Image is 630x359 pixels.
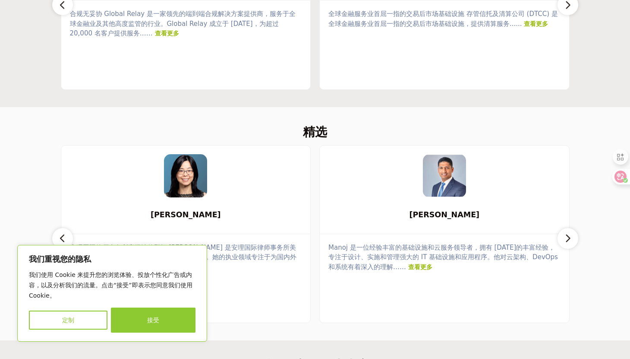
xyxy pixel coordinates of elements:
[147,317,159,324] font: 接受
[74,203,298,226] b: 希拉里·宋熙·徐
[320,203,569,226] a: [PERSON_NAME]
[328,10,558,28] font: 全球金融服务业首屈一指的交易后市场基础设施 存管信托及清算公司 (DTCC) 是全球金融服务业首屈一指的交易后市场基础设施，提供清算服务
[423,154,466,197] img: 马诺杰·谢蒂
[29,271,192,299] font: 我们使用 Cookie 来提升您的浏览体验、投放个性化广告或内容，以及分析我们的流量。点击“接受”即表示您同意我们使用 Cookie。
[393,263,406,271] font: ……
[140,29,153,37] font: ……
[111,308,195,333] button: 接受
[62,317,74,324] font: 定制
[29,311,107,330] button: 定制
[70,10,296,37] font: 合规无妥协 Global Relay 是一家领先的端到端合规解决方案提供商，服务于全球金融业及其他高度监管的行业。Global Relay 成立于 [DATE]，为超过 20,000 名客户提供服务
[29,254,91,264] font: 我们重视您的隐私
[333,203,556,226] b: 马诺杰·谢蒂
[155,29,179,37] a: 查看更多
[303,124,327,139] font: 精选
[409,210,479,219] font: [PERSON_NAME]
[510,20,522,28] font: ......
[328,244,558,271] font: Manoj 是一位经验丰富的基础设施和云服务领导者，拥有 [DATE]的丰富经验，专注于设计、实施和管理强大的 IT 基础设施和应用程序。他对云架构、DevOps 和系统有着深入的理解
[164,154,207,197] img: 希拉里·宋熙·徐
[70,244,296,271] font: 安理国际律师事务所高级法律顾问 [PERSON_NAME] 是安理国际律师事务所美国金融服务监管业务的高级法律顾问及核心成员。她的执业领域专注于为国内外金融机构提供法律咨询，包括……
[408,263,432,270] a: 查看更多
[151,210,221,219] font: [PERSON_NAME]
[524,20,548,27] a: 查看更多
[61,203,311,226] a: [PERSON_NAME]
